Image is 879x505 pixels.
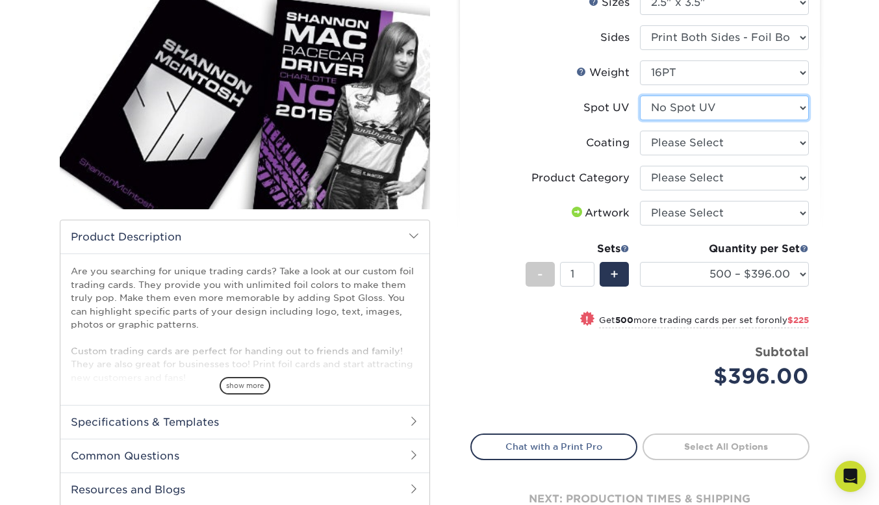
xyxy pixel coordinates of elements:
[787,315,809,325] span: $225
[537,265,543,284] span: -
[71,265,419,384] p: Are you searching for unique trading cards? Take a look at our custom foil trading cards. They pr...
[586,135,630,151] div: Coating
[470,434,637,460] a: Chat with a Print Pro
[599,315,809,328] small: Get more trading cards per set for
[650,361,809,392] div: $396.00
[643,434,809,460] a: Select All Options
[600,30,630,45] div: Sides
[835,461,866,492] div: Open Intercom Messenger
[610,265,618,284] span: +
[531,170,630,186] div: Product Category
[576,65,630,81] div: Weight
[60,405,429,439] h2: Specifications & Templates
[585,313,589,326] span: !
[220,377,270,395] span: show more
[640,241,809,257] div: Quantity per Set
[769,315,809,325] span: only
[569,205,630,221] div: Artwork
[755,344,809,359] strong: Subtotal
[60,439,429,473] h2: Common Questions
[615,315,633,325] strong: 500
[583,100,630,116] div: Spot UV
[526,241,630,257] div: Sets
[60,220,429,253] h2: Product Description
